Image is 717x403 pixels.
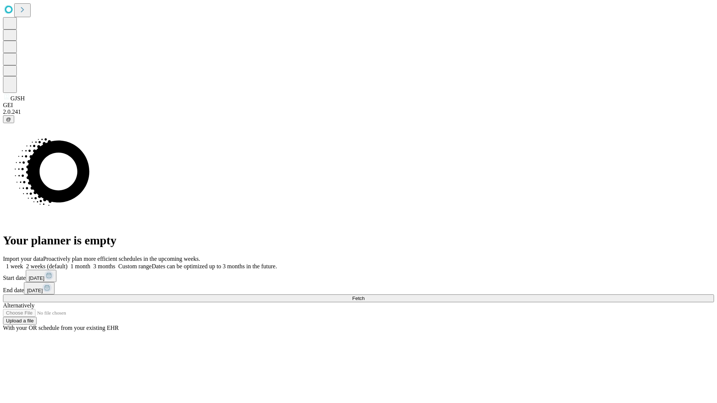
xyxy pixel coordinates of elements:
span: 1 week [6,263,23,269]
span: 1 month [71,263,90,269]
span: 2 weeks (default) [26,263,68,269]
span: With your OR schedule from your existing EHR [3,325,119,331]
button: [DATE] [26,270,56,282]
div: End date [3,282,714,294]
span: GJSH [10,95,25,101]
button: @ [3,115,14,123]
div: GEI [3,102,714,109]
span: [DATE] [29,275,44,281]
button: Fetch [3,294,714,302]
span: Import your data [3,256,43,262]
button: [DATE] [24,282,55,294]
span: Custom range [118,263,152,269]
div: 2.0.241 [3,109,714,115]
span: @ [6,116,11,122]
span: Dates can be optimized up to 3 months in the future. [152,263,277,269]
span: Alternatively [3,302,34,309]
button: Upload a file [3,317,37,325]
div: Start date [3,270,714,282]
span: Fetch [352,296,364,301]
h1: Your planner is empty [3,234,714,247]
span: [DATE] [27,288,43,293]
span: Proactively plan more efficient schedules in the upcoming weeks. [43,256,200,262]
span: 3 months [93,263,115,269]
